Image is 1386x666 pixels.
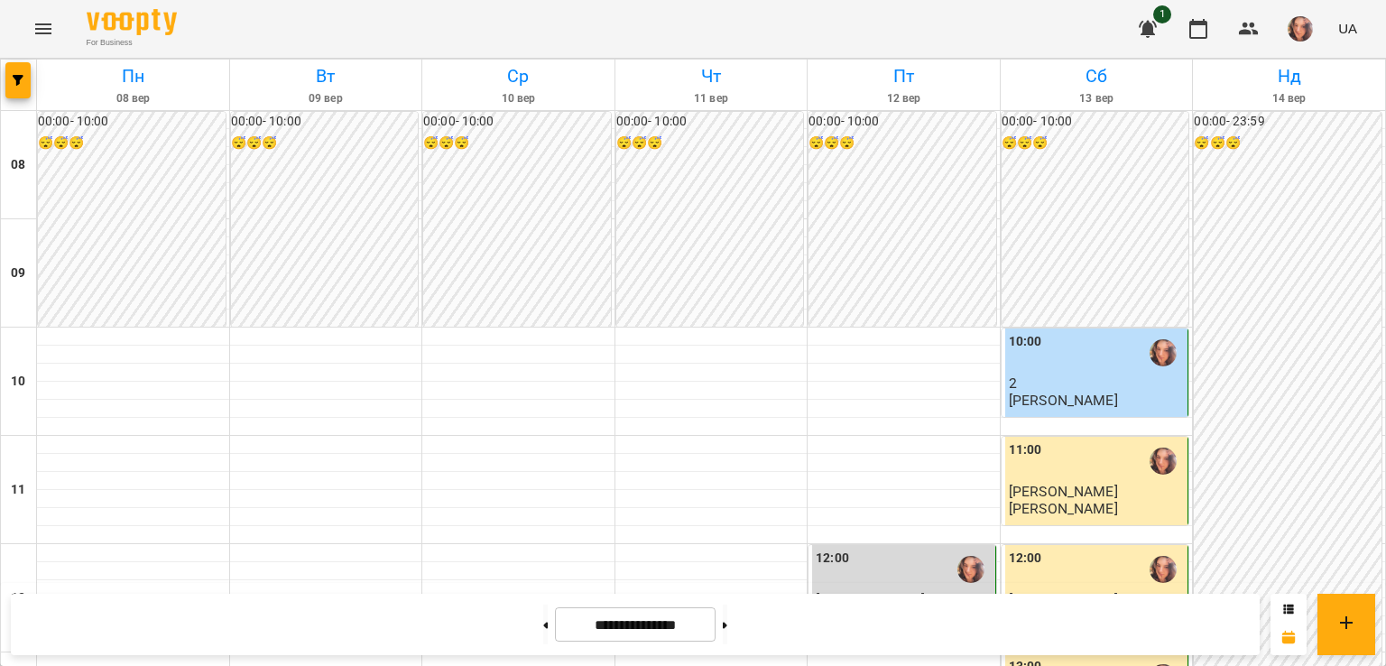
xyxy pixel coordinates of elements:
[40,62,226,90] h6: Пн
[423,134,611,153] h6: 😴😴😴
[1009,440,1042,460] label: 11:00
[816,549,849,569] label: 12:00
[1196,62,1382,90] h6: Нд
[1009,375,1185,391] p: 2
[618,62,805,90] h6: Чт
[1009,483,1118,500] span: [PERSON_NAME]
[1009,393,1118,408] p: [PERSON_NAME]
[1009,332,1042,352] label: 10:00
[1003,90,1190,107] h6: 13 вер
[808,134,996,153] h6: 😴😴😴
[22,7,65,51] button: Menu
[40,90,226,107] h6: 08 вер
[957,556,984,583] img: Яна Гончар
[1194,134,1381,153] h6: 😴😴😴
[1196,90,1382,107] h6: 14 вер
[87,37,177,49] span: For Business
[423,112,611,132] h6: 00:00 - 10:00
[1194,112,1381,132] h6: 00:00 - 23:59
[616,134,804,153] h6: 😴😴😴
[11,480,25,500] h6: 11
[808,112,996,132] h6: 00:00 - 10:00
[1331,12,1364,45] button: UA
[1153,5,1171,23] span: 1
[1002,112,1189,132] h6: 00:00 - 10:00
[87,9,177,35] img: Voopty Logo
[425,90,612,107] h6: 10 вер
[231,134,419,153] h6: 😴😴😴
[1150,556,1177,583] img: Яна Гончар
[1009,549,1042,569] label: 12:00
[1288,16,1313,42] img: cfe422caa3e058dc8b0c651b3371aa37.jpeg
[618,90,805,107] h6: 11 вер
[11,155,25,175] h6: 08
[1150,339,1177,366] img: Яна Гончар
[233,90,420,107] h6: 09 вер
[38,134,226,153] h6: 😴😴😴
[231,112,419,132] h6: 00:00 - 10:00
[1003,62,1190,90] h6: Сб
[1002,134,1189,153] h6: 😴😴😴
[233,62,420,90] h6: Вт
[810,90,997,107] h6: 12 вер
[425,62,612,90] h6: Ср
[616,112,804,132] h6: 00:00 - 10:00
[1009,501,1118,516] p: [PERSON_NAME]
[11,264,25,283] h6: 09
[1338,19,1357,38] span: UA
[11,372,25,392] h6: 10
[810,62,997,90] h6: Пт
[1150,448,1177,475] img: Яна Гончар
[38,112,226,132] h6: 00:00 - 10:00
